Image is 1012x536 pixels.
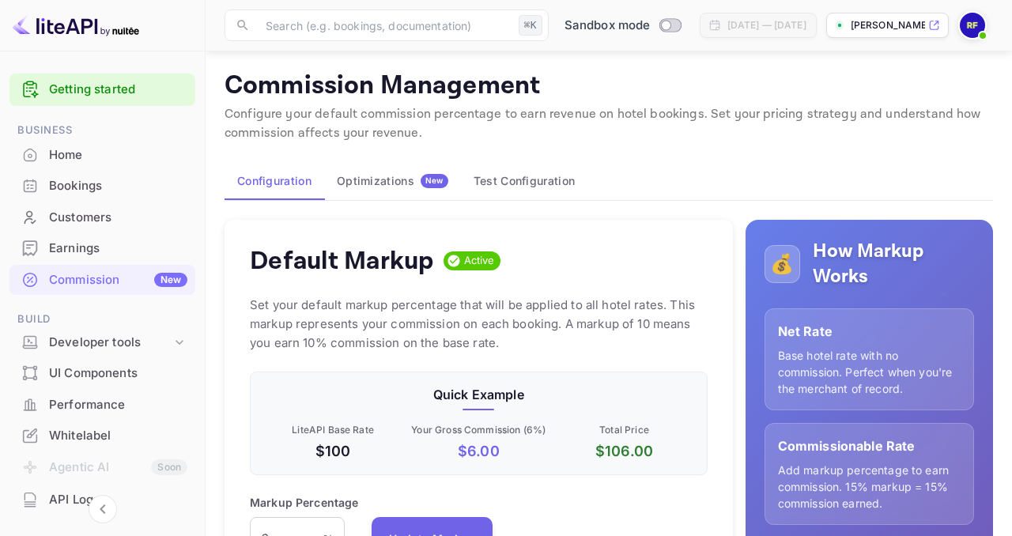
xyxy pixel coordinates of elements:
div: Customers [49,209,187,227]
a: Performance [9,390,195,419]
span: Sandbox mode [565,17,651,35]
button: Test Configuration [461,162,587,200]
div: Whitelabel [49,427,187,445]
div: CommissionNew [9,265,195,296]
p: $ 6.00 [409,440,548,462]
p: Configure your default commission percentage to earn revenue on hotel bookings. Set your pricing ... [225,105,993,143]
p: Net Rate [778,322,961,341]
div: Home [49,146,187,164]
p: Commission Management [225,70,993,102]
a: Bookings [9,171,195,200]
p: 💰 [770,250,794,278]
div: Commission [49,271,187,289]
a: Getting started [49,81,187,99]
a: Customers [9,202,195,232]
img: Romain Fernandez [960,13,985,38]
div: ⌘K [519,15,542,36]
div: Earnings [49,240,187,258]
a: Whitelabel [9,421,195,450]
div: API Logs [9,485,195,515]
p: [PERSON_NAME]-rsrpz... [851,18,925,32]
div: New [154,273,187,287]
input: Search (e.g. bookings, documentation) [256,9,512,41]
span: New [421,176,448,186]
p: Commissionable Rate [778,436,961,455]
div: Performance [49,396,187,414]
div: [DATE] — [DATE] [727,18,806,32]
a: Home [9,140,195,169]
div: UI Components [9,358,195,389]
img: LiteAPI logo [13,13,139,38]
p: Markup Percentage [250,494,359,511]
a: Earnings [9,233,195,262]
h5: How Markup Works [813,239,974,289]
div: Bookings [9,171,195,202]
p: $ 106.00 [554,440,693,462]
button: Configuration [225,162,324,200]
div: Switch to Production mode [558,17,687,35]
p: Quick Example [263,385,694,404]
div: Bookings [49,177,187,195]
a: CommissionNew [9,265,195,294]
div: Optimizations [337,174,448,188]
div: Developer tools [49,334,172,352]
div: Customers [9,202,195,233]
div: Performance [9,390,195,421]
span: Business [9,122,195,139]
span: Active [458,253,501,269]
span: Build [9,311,195,328]
a: API Logs [9,485,195,514]
p: Add markup percentage to earn commission. 15% markup = 15% commission earned. [778,462,961,511]
p: Total Price [554,423,693,437]
div: UI Components [49,364,187,383]
p: Set your default markup percentage that will be applied to all hotel rates. This markup represent... [250,296,708,353]
button: Collapse navigation [89,495,117,523]
p: $100 [263,440,402,462]
p: LiteAPI Base Rate [263,423,402,437]
div: Developer tools [9,329,195,357]
a: UI Components [9,358,195,387]
p: Your Gross Commission ( 6 %) [409,423,548,437]
p: Base hotel rate with no commission. Perfect when you're the merchant of record. [778,347,961,397]
h4: Default Markup [250,245,434,277]
div: Earnings [9,233,195,264]
div: Whitelabel [9,421,195,451]
div: Home [9,140,195,171]
div: API Logs [49,491,187,509]
div: Getting started [9,74,195,106]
